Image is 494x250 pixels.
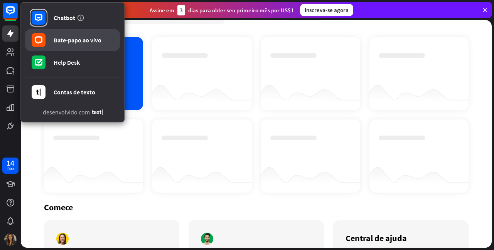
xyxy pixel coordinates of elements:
[44,202,469,213] div: Comece
[177,5,185,15] div: 3
[7,159,14,166] div: 14
[201,233,213,245] img: autor
[6,3,29,26] button: Abrir widget de bate-papo LiveChat
[2,158,19,174] a: 14 Dias
[56,233,69,245] img: autor
[7,166,14,172] div: Dias
[150,5,294,15] div: Assine em dias para obter seu primeiro mês por US$1
[346,233,456,243] div: Central de ajuda
[300,4,353,16] div: Inscreva-se agora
